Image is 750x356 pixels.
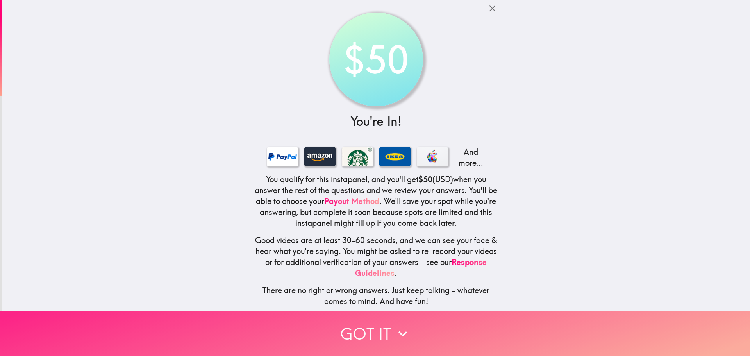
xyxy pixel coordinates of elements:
[355,257,487,278] a: Response Guidelines
[254,285,498,307] h5: There are no right or wrong answers. Just keep talking - whatever comes to mind. And have fun!
[254,174,498,229] h5: You qualify for this instapanel, and you'll get (USD) when you answer the rest of the questions a...
[324,196,379,206] a: Payout Method
[254,235,498,279] h5: Good videos are at least 30-60 seconds, and we can see your face & hear what you're saying. You m...
[331,14,421,104] div: $50
[454,147,486,168] p: And more...
[254,113,498,130] h3: You're In!
[418,174,432,184] b: $50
